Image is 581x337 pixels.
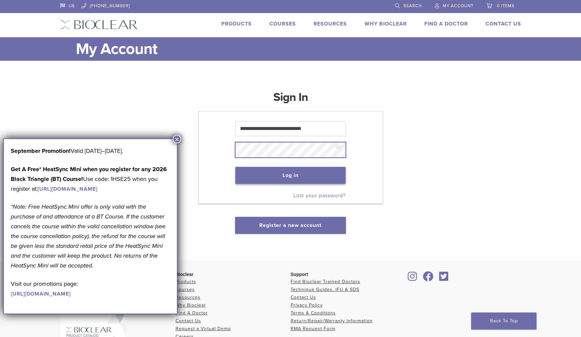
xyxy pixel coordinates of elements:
p: Use code: 1HSE25 when you register at: [11,164,170,194]
a: Contact Us [176,318,201,324]
span: 0 items [497,3,515,8]
a: Contact Us [486,21,521,27]
a: [URL][DOMAIN_NAME] [38,186,97,192]
button: Register a new account [235,217,346,234]
a: Courses [269,21,296,27]
p: Visit our promotions page: [11,279,170,298]
p: Valid [DATE]–[DATE]. [11,146,170,156]
h1: My Account [76,37,521,61]
b: September Promotion! [11,147,71,154]
a: Back To Top [471,313,537,329]
button: Close [173,135,181,143]
a: Find A Doctor [424,21,468,27]
button: Hide password [332,139,346,156]
a: Resources [314,21,347,27]
a: [URL][DOMAIN_NAME] [11,291,71,297]
em: *Note: Free HeatSync Mini offer is only valid with the purchase of and attendance at a BT Course.... [11,203,165,269]
a: Why Bioclear [365,21,407,27]
a: Bioclear [406,275,419,282]
a: Products [176,279,196,284]
h1: Sign In [273,89,308,110]
span: My Account [443,3,473,8]
a: Request a Virtual Demo [176,326,231,331]
a: Courses [176,287,195,292]
a: Bioclear [421,275,436,282]
a: Technique Guides, IFU & SDS [291,287,359,292]
a: Lost your password? [293,192,346,199]
span: Search [403,3,422,8]
a: Products [221,21,252,27]
a: Contact Us [291,295,316,300]
a: Find A Doctor [176,310,208,316]
a: Resources [176,295,200,300]
a: Terms & Conditions [291,310,336,316]
a: Privacy Policy [291,302,323,308]
a: Register a new account [259,222,321,229]
strong: Get A Free* HeatSync Mini when you register for any 2026 Black Triangle (BT) Course! [11,166,167,183]
span: Support [291,272,308,277]
a: Find Bioclear Trained Doctors [291,279,360,284]
span: Bioclear [176,272,194,277]
a: Why Bioclear [176,302,206,308]
a: RMA Request Form [291,326,335,331]
button: Log in [235,167,346,184]
a: Return/Repair/Warranty Information [291,318,373,324]
a: Bioclear [437,275,451,282]
img: Bioclear [60,20,138,29]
